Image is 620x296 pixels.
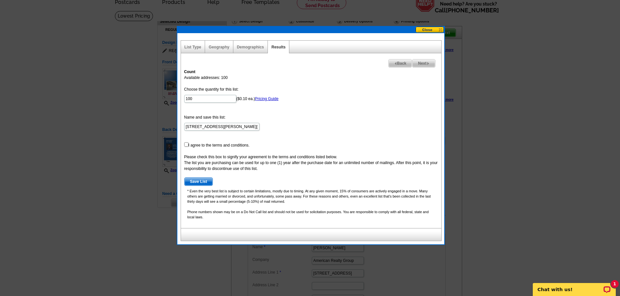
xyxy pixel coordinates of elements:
[184,177,213,186] button: Save List
[184,114,226,120] label: Name and save this list:
[184,86,239,92] label: Choose the quantity for this list:
[184,86,438,186] form: ($0.10 ea.) I agree to the terms and conditions.
[184,188,438,204] p: * Even the very best list is subject to certain limitations, mostly due to timing. At any given m...
[181,66,441,228] div: Available addresses: 100
[255,97,279,101] a: Pricing Guide
[412,59,435,67] span: Next
[237,45,264,49] a: Demographics
[394,62,397,65] img: button-prev-arrow-gray.png
[412,59,435,68] a: Next
[184,209,438,220] p: Phone numbers shown may be on a Do Not Call list and should not be used for solicitation purposes...
[184,154,438,172] div: Please check this box to signify your agreement to the terms and conditions listed below. The lis...
[389,59,412,67] span: Back
[427,62,430,65] img: button-next-arrow-gray.png
[209,45,229,49] a: Geography
[271,45,285,49] a: Results
[185,178,213,186] span: Save List
[388,59,412,68] a: Back
[529,276,620,296] iframe: LiveChat chat widget
[184,70,196,74] strong: Count
[185,45,201,49] a: List Type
